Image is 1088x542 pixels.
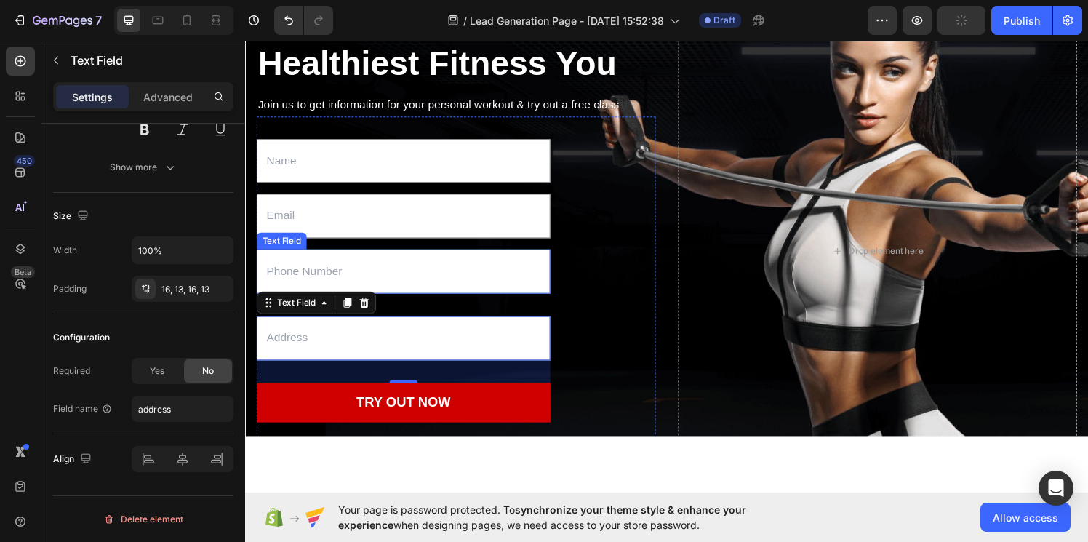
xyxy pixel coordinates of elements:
[53,364,90,378] div: Required
[30,266,76,279] div: Text Field
[161,283,230,296] div: 16, 13, 16, 13
[110,160,177,175] div: Show more
[53,508,233,531] button: Delete element
[12,355,316,396] button: TRY OUT NOW
[53,331,110,344] div: Configuration
[713,14,735,27] span: Draft
[993,510,1058,525] span: Allow access
[12,159,316,205] input: Email
[338,502,803,533] span: Your page is password protected. To when designing pages, we need access to your store password.
[53,244,77,257] div: Width
[53,450,95,469] div: Align
[1004,13,1040,28] div: Publish
[13,57,423,78] p: Join us to get information for your personal workout & try out a free class
[53,154,233,180] button: Show more
[274,6,333,35] div: Undo/Redo
[11,266,35,278] div: Beta
[980,503,1071,532] button: Allow access
[132,396,233,422] input: E.g. contact[name]
[12,286,316,332] input: Address
[72,89,113,105] p: Settings
[13,406,314,427] p: [DATE] only, hurry up!
[143,89,193,105] p: Advanced
[470,13,664,28] span: Lead Generation Page - [DATE] 15:52:38
[338,503,746,531] span: synchronize your theme style & enhance your experience
[202,364,214,378] span: No
[53,402,113,415] div: Field name
[625,212,702,224] div: Drop element here
[71,52,228,69] p: Text Field
[991,6,1052,35] button: Publish
[15,202,60,215] div: Text Field
[12,217,316,263] input: Phone Number
[463,13,467,28] span: /
[103,511,183,528] div: Delete element
[53,207,92,226] div: Size
[53,282,87,295] div: Padding
[12,103,316,148] input: Name
[245,40,1088,493] iframe: Design area
[6,6,108,35] button: 7
[95,12,102,29] p: 7
[14,155,35,167] div: 450
[1039,471,1073,506] div: Open Intercom Messenger
[132,237,233,263] input: Auto
[150,364,164,378] span: Yes
[115,365,212,386] div: TRY OUT NOW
